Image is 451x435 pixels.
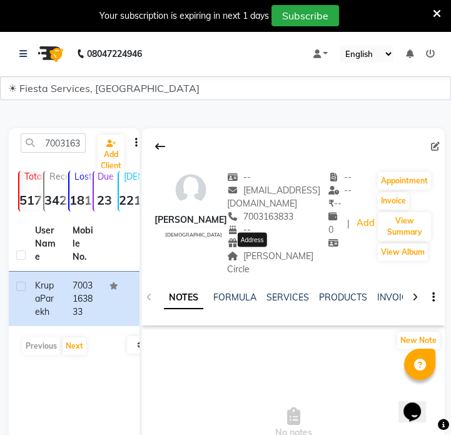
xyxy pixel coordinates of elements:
[87,36,142,71] b: 08047224946
[328,185,352,196] span: --
[397,332,440,349] button: New Note
[124,171,140,182] p: [DEMOGRAPHIC_DATA]
[227,211,293,222] span: 7003163833
[35,293,54,317] span: Parekh
[49,171,66,182] p: Recent
[328,198,342,209] span: --
[32,36,67,71] img: logo
[147,135,173,158] div: Back to Client
[28,217,65,272] th: User Name
[155,213,227,227] div: [PERSON_NAME]
[172,171,210,208] img: avatar
[96,171,115,182] p: Due
[98,135,124,175] a: Add Client
[271,5,339,26] button: Subscribe
[319,292,367,303] a: PRODUCTS
[165,232,222,238] span: [DEMOGRAPHIC_DATA]
[227,224,251,235] span: --
[94,192,115,208] strong: 23
[63,337,86,355] button: Next
[377,292,418,303] a: INVOICES
[378,192,409,210] button: Invoice
[19,192,41,208] strong: 5177
[44,192,66,208] strong: 342
[213,292,256,303] a: FORMULA
[347,217,350,230] span: |
[328,211,342,235] span: 0
[119,192,140,208] strong: 221
[227,250,313,275] span: [PERSON_NAME] Circle
[398,385,438,422] iframe: chat widget
[378,212,431,241] button: View Summary
[164,287,203,309] a: NOTES
[21,133,86,153] input: Search by Name/Mobile/Email/Code
[328,171,352,183] span: --
[227,171,251,183] span: --
[266,292,309,303] a: SERVICES
[35,280,54,304] span: Krupa
[227,185,320,209] span: [EMAIL_ADDRESS][DOMAIN_NAME]
[378,172,431,190] button: Appointment
[328,198,334,209] span: ₹
[99,9,269,23] div: Your subscription is expiring in next 1 days
[238,232,267,247] div: Address
[24,171,41,182] p: Total
[69,192,91,208] strong: 1810
[65,272,103,326] td: 7003163833
[378,243,428,261] button: View Album
[355,215,377,232] a: Add
[227,237,251,248] span: --
[65,217,103,272] th: Mobile No.
[74,171,91,182] p: Lost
